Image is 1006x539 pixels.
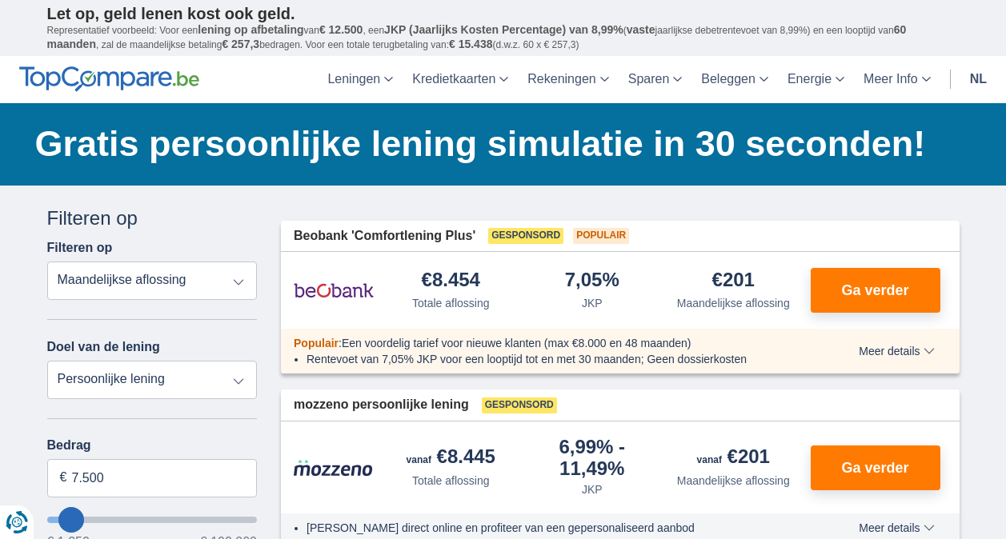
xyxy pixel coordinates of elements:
[811,268,940,313] button: Ga verder
[619,56,692,103] a: Sparen
[778,56,854,103] a: Energie
[47,340,160,354] label: Doel van de lening
[841,283,908,297] span: Ga verder
[677,473,790,489] div: Maandelijkse aflossing
[47,23,960,52] p: Representatief voorbeeld: Voor een van , een ( jaarlijkse debetrentevoet van 8,99%) en een loopti...
[482,397,557,413] span: Gesponsord
[35,119,960,169] h1: Gratis persoonlijke lening simulatie in 30 seconden!
[573,228,629,244] span: Populair
[294,396,469,414] span: mozzeno persoonlijke lening
[403,56,518,103] a: Kredietkaarten
[712,270,755,292] div: €201
[222,38,259,50] span: € 257,3
[697,447,770,469] div: €201
[412,473,490,489] div: Totale aflossing
[488,228,563,244] span: Gesponsord
[60,469,67,487] span: €
[691,56,778,103] a: Beleggen
[859,522,934,533] span: Meer details
[449,38,493,50] span: € 15.438
[565,270,619,292] div: 7,05%
[847,521,946,534] button: Meer details
[47,4,960,23] p: Let op, geld lenen kost ook geld.
[198,23,303,36] span: lening op afbetaling
[412,295,490,311] div: Totale aflossing
[859,345,934,357] span: Meer details
[960,56,996,103] a: nl
[318,56,403,103] a: Leningen
[407,447,495,469] div: €8.445
[294,337,339,349] span: Populair
[47,205,258,232] div: Filteren op
[47,23,907,50] span: 60 maanden
[307,351,800,367] li: Rentevoet van 7,05% JKP voor een looptijd tot en met 30 maanden; Geen dossierkosten
[854,56,940,103] a: Meer Info
[294,270,374,310] img: product.pl.alt Beobank
[582,481,603,497] div: JKP
[582,295,603,311] div: JKP
[342,337,691,349] span: Een voordelig tarief voor nieuwe klanten (max €8.000 en 48 maanden)
[422,270,480,292] div: €8.454
[281,335,813,351] div: :
[319,23,363,36] span: € 12.500
[841,461,908,475] span: Ga verder
[528,437,657,478] div: 6,99%
[811,445,940,490] button: Ga verder
[847,345,946,357] button: Meer details
[518,56,618,103] a: Rekeningen
[384,23,623,36] span: JKP (Jaarlijks Kosten Percentage) van 8,99%
[627,23,655,36] span: vaste
[47,241,113,255] label: Filteren op
[294,459,374,477] img: product.pl.alt Mozzeno
[47,438,258,453] label: Bedrag
[307,520,800,536] li: [PERSON_NAME] direct online en profiteer van een gepersonaliseerd aanbod
[294,227,475,246] span: Beobank 'Comfortlening Plus'
[677,295,790,311] div: Maandelijkse aflossing
[47,517,258,523] input: wantToBorrow
[19,66,199,92] img: TopCompare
